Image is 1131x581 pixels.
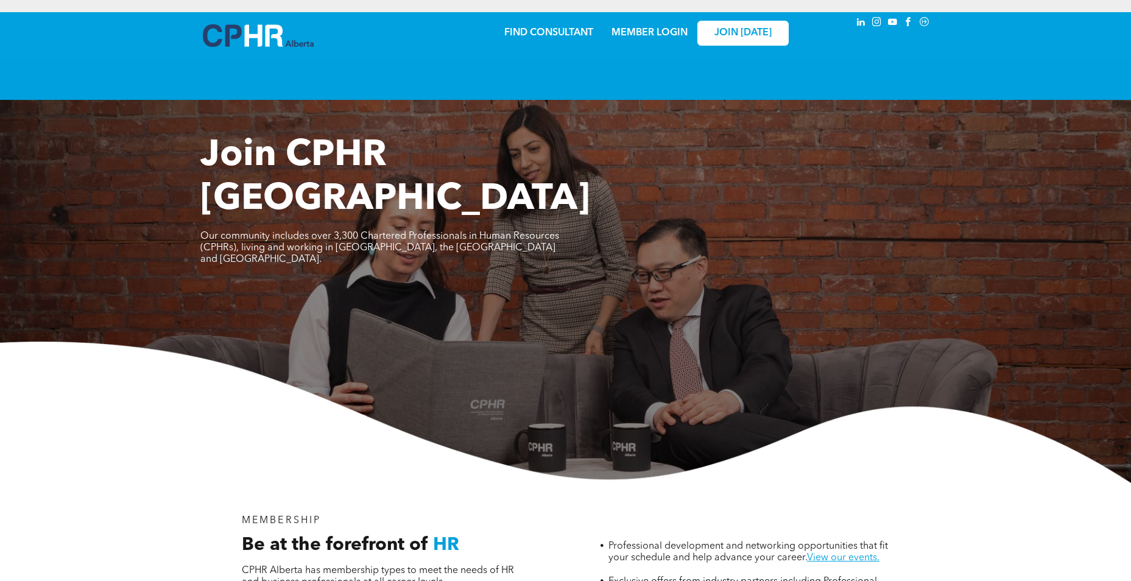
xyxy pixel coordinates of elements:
img: A blue and white logo for cp alberta [203,24,314,47]
a: linkedin [854,15,868,32]
a: youtube [886,15,900,32]
span: MEMBERSHIP [242,516,322,526]
a: JOIN [DATE] [697,21,789,46]
a: View our events. [807,553,879,563]
a: facebook [902,15,915,32]
span: JOIN [DATE] [714,27,772,39]
a: FIND CONSULTANT [504,28,593,38]
a: instagram [870,15,884,32]
a: Social network [918,15,931,32]
span: Professional development and networking opportunities that fit your schedule and help advance you... [608,541,888,563]
span: Our community includes over 3,300 Chartered Professionals in Human Resources (CPHRs), living and ... [200,231,559,264]
a: MEMBER LOGIN [611,28,688,38]
span: Join CPHR [GEOGRAPHIC_DATA] [200,138,590,218]
span: HR [433,536,459,554]
span: Be at the forefront of [242,536,428,554]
